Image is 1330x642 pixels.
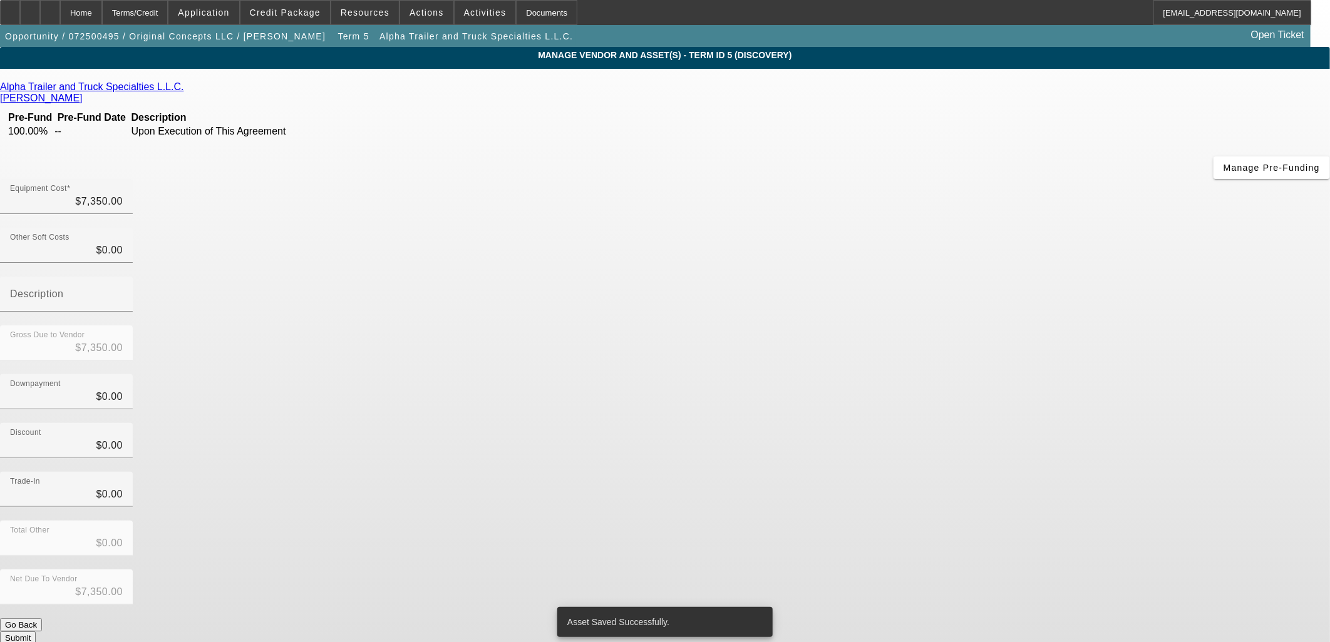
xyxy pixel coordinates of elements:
[331,1,399,24] button: Resources
[131,111,312,124] th: Description
[10,288,64,299] mat-label: Description
[5,31,326,41] span: Opportunity / 072500495 / Original Concepts LLC / [PERSON_NAME]
[10,233,70,242] mat-label: Other Soft Costs
[10,185,67,193] mat-label: Equipment Cost
[10,575,78,583] mat-label: Net Due To Vendor
[10,331,85,339] mat-label: Gross Due to Vendor
[10,526,49,534] mat-label: Total Other
[1224,163,1320,173] span: Manage Pre-Funding
[455,1,516,24] button: Activities
[341,8,389,18] span: Resources
[1246,24,1309,46] a: Open Ticket
[178,8,229,18] span: Application
[8,125,53,138] td: 100.00%
[376,25,576,48] button: Alpha Trailer and Truck Specialties L.L.C.
[54,111,129,124] th: Pre-Fund Date
[400,1,453,24] button: Actions
[168,1,239,24] button: Application
[250,8,321,18] span: Credit Package
[410,8,444,18] span: Actions
[557,607,768,637] div: Asset Saved Successfully.
[131,125,312,138] td: Upon Execution of This Agreement
[338,31,369,41] span: Term 5
[240,1,330,24] button: Credit Package
[1214,156,1330,179] button: Manage Pre-Funding
[10,380,61,388] mat-label: Downpayment
[8,111,53,124] th: Pre-Fund
[379,31,573,41] span: Alpha Trailer and Truck Specialties L.L.C.
[54,125,129,138] td: --
[334,25,374,48] button: Term 5
[10,477,40,486] mat-label: Trade-In
[464,8,507,18] span: Activities
[10,429,41,437] mat-label: Discount
[9,50,1321,60] span: MANAGE VENDOR AND ASSET(S) - Term ID 5 (Discovery)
